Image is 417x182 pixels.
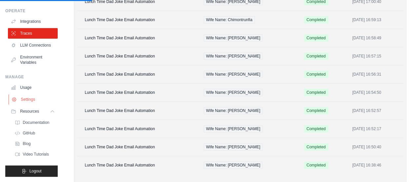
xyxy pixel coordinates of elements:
[23,152,49,157] span: Video Tutorials
[12,128,58,138] a: GitHub
[204,125,263,132] span: Wife Name: [PERSON_NAME]
[204,16,255,23] span: Wife Name: Chimontrunfia
[9,94,58,105] a: Settings
[77,84,200,102] td: Lunch Time Dad Joke Email Automation
[204,162,263,169] span: Wife Name: [PERSON_NAME]
[348,29,403,47] td: [DATE] 16:58:49
[304,71,328,78] span: Completed
[8,52,58,68] a: Environment Variables
[348,47,403,65] td: [DATE] 16:57:15
[348,120,403,138] td: [DATE] 16:52:17
[12,139,58,148] a: Blog
[204,89,263,96] span: Wife Name: [PERSON_NAME]
[304,125,328,132] span: Completed
[204,143,263,151] span: Wife Name: [PERSON_NAME]
[204,53,263,60] span: Wife Name: [PERSON_NAME]
[5,165,58,177] button: Logout
[8,40,58,51] a: LLM Connections
[348,65,403,84] td: [DATE] 16:56:31
[204,107,263,114] span: Wife Name: [PERSON_NAME]
[200,65,300,84] td: {"wife_name":"Sofi"}
[348,102,403,120] td: [DATE] 16:52:57
[200,120,300,138] td: {"wife_name":"Sofi"}
[348,156,403,174] td: [DATE] 16:38:46
[348,84,403,102] td: [DATE] 16:54:50
[77,156,200,174] td: Lunch Time Dad Joke Email Automation
[8,28,58,39] a: Traces
[348,138,403,156] td: [DATE] 16:50:40
[77,102,200,120] td: Lunch Time Dad Joke Email Automation
[200,84,300,102] td: {"wife_name":"Sofi"}
[12,150,58,159] a: Video Tutorials
[200,11,300,29] td: {"wife_name":"Chimontrunfia"}
[77,29,200,47] td: Lunch Time Dad Joke Email Automation
[77,120,200,138] td: Lunch Time Dad Joke Email Automation
[200,138,300,156] td: {"wife_name":"Maria"}
[304,53,328,60] span: Completed
[200,156,300,174] td: {"wife_name":"Ingred"}
[77,138,200,156] td: Lunch Time Dad Joke Email Automation
[304,16,328,23] span: Completed
[304,89,328,96] span: Completed
[304,143,328,151] span: Completed
[200,47,300,65] td: {"wife_name":"Daniele"}
[200,102,300,120] td: {"wife_name":"Ingryd"}
[348,11,403,29] td: [DATE] 16:59:13
[5,74,58,80] div: Manage
[8,82,58,93] a: Usage
[8,106,58,117] button: Resources
[8,16,58,27] a: Integrations
[23,141,31,146] span: Blog
[12,118,58,127] a: Documentation
[304,162,328,169] span: Completed
[200,29,300,47] td: {"wife_name":"Daniele"}
[304,107,328,114] span: Completed
[204,71,263,78] span: Wife Name: [PERSON_NAME]
[23,120,49,125] span: Documentation
[304,34,328,42] span: Completed
[77,11,200,29] td: Lunch Time Dad Joke Email Automation
[20,109,39,114] span: Resources
[77,47,200,65] td: Lunch Time Dad Joke Email Automation
[23,130,35,136] span: GitHub
[77,65,200,84] td: Lunch Time Dad Joke Email Automation
[204,34,263,42] span: Wife Name: [PERSON_NAME]
[5,8,58,14] div: Operate
[29,168,42,174] span: Logout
